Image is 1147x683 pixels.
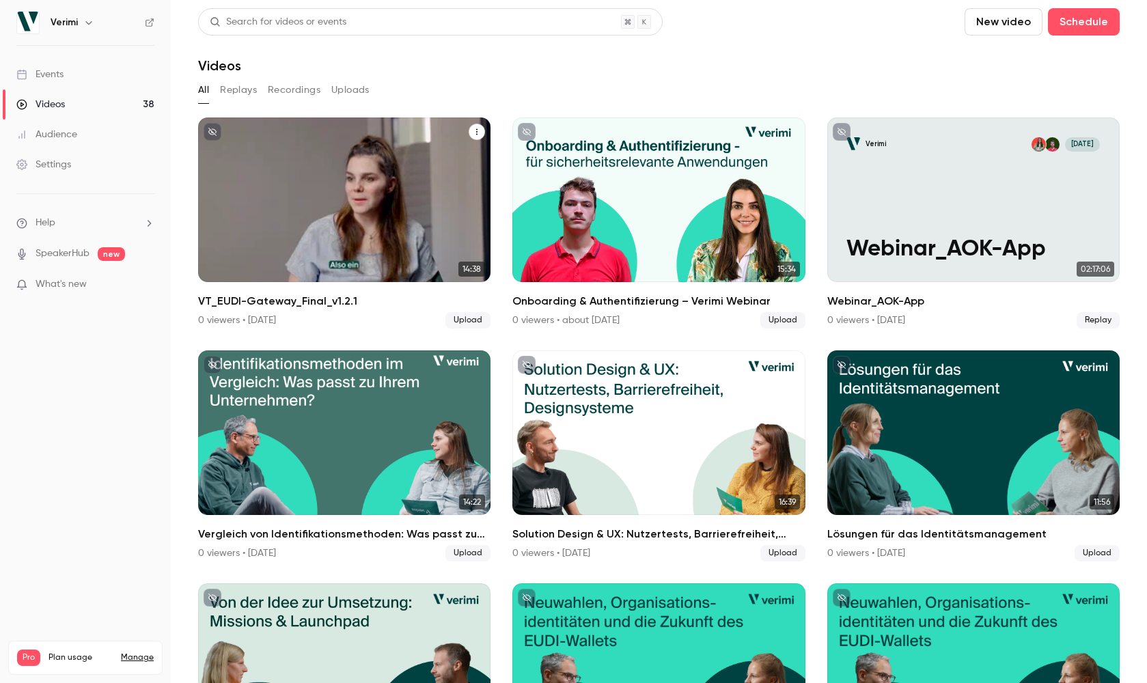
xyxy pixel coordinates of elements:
[204,356,221,374] button: unpublished
[445,312,490,329] span: Upload
[198,293,490,309] h2: VT_EUDI-Gateway_Final_v1.2.1
[198,8,1120,675] section: Videos
[827,526,1120,542] h2: Lösungen für das Identitätsmanagement
[36,247,89,261] a: SpeakerHub
[445,545,490,561] span: Upload
[833,589,851,607] button: unpublished
[198,117,490,329] li: VT_EUDI-Gateway_Final_v1.2.1
[198,117,490,329] a: 14:38VT_EUDI-Gateway_Final_v1.2.10 viewers • [DATE]Upload
[1090,494,1114,510] span: 11:56
[827,117,1120,329] a: Webinar_AOK-AppVerimiRobin MüllerAline Pelzer[DATE]Webinar_AOK-App02:17:06Webinar_AOK-App0 viewer...
[512,293,805,309] h2: Onboarding & Authentifizierung – Verimi Webinar
[512,117,805,329] li: Onboarding & Authentifizierung – Verimi Webinar
[775,494,800,510] span: 16:39
[36,216,55,230] span: Help
[16,216,154,230] li: help-dropdown-opener
[512,350,805,561] a: 16:39Solution Design & UX: Nutzertests, Barrierefreiheit, Designsysteme0 viewers • [DATE]Upload
[833,123,851,141] button: unpublished
[268,79,320,101] button: Recordings
[846,137,861,152] img: Webinar_AOK-App
[16,158,71,171] div: Settings
[51,16,78,29] h6: Verimi
[16,128,77,141] div: Audience
[512,350,805,561] li: Solution Design & UX: Nutzertests, Barrierefreiheit, Designsysteme
[518,123,536,141] button: unpublished
[518,356,536,374] button: unpublished
[760,545,805,561] span: Upload
[121,652,154,663] a: Manage
[198,350,490,561] li: Vergleich von Identifikationsmethoden: Was passt zu deinem Unternehmen?
[198,313,276,327] div: 0 viewers • [DATE]
[1032,137,1046,152] img: Aline Pelzer
[16,98,65,111] div: Videos
[1048,8,1120,36] button: Schedule
[204,123,221,141] button: unpublished
[198,546,276,560] div: 0 viewers • [DATE]
[138,279,154,291] iframe: Noticeable Trigger
[198,79,209,101] button: All
[459,494,485,510] span: 14:22
[98,247,125,261] span: new
[17,12,39,33] img: Verimi
[827,350,1120,561] li: Lösungen für das Identitätsmanagement
[827,350,1120,561] a: 11:56Lösungen für das Identitätsmanagement0 viewers • [DATE]Upload
[198,57,241,74] h1: Videos
[204,589,221,607] button: unpublished
[1075,545,1120,561] span: Upload
[512,546,590,560] div: 0 viewers • [DATE]
[518,589,536,607] button: unpublished
[773,262,800,277] span: 15:34
[512,117,805,329] a: 15:34Onboarding & Authentifizierung – Verimi Webinar0 viewers • about [DATE]Upload
[220,79,257,101] button: Replays
[210,15,346,29] div: Search for videos or events
[1065,137,1100,152] span: [DATE]
[17,650,40,666] span: Pro
[827,293,1120,309] h2: Webinar_AOK-App
[1045,137,1060,152] img: Robin Müller
[827,117,1120,329] li: Webinar_AOK-App
[833,356,851,374] button: unpublished
[198,350,490,561] a: 14:22Vergleich von Identifikationsmethoden: Was passt zu deinem Unternehmen?0 viewers • [DATE]Upload
[36,277,87,292] span: What's new
[1077,312,1120,329] span: Replay
[331,79,370,101] button: Uploads
[760,312,805,329] span: Upload
[198,526,490,542] h2: Vergleich von Identifikationsmethoden: Was passt zu deinem Unternehmen?
[827,313,905,327] div: 0 viewers • [DATE]
[827,546,905,560] div: 0 viewers • [DATE]
[866,139,886,149] p: Verimi
[846,236,1100,262] p: Webinar_AOK-App
[458,262,485,277] span: 14:38
[965,8,1042,36] button: New video
[49,652,113,663] span: Plan usage
[512,526,805,542] h2: Solution Design & UX: Nutzertests, Barrierefreiheit, Designsysteme
[512,313,620,327] div: 0 viewers • about [DATE]
[16,68,64,81] div: Events
[1077,262,1114,277] span: 02:17:06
